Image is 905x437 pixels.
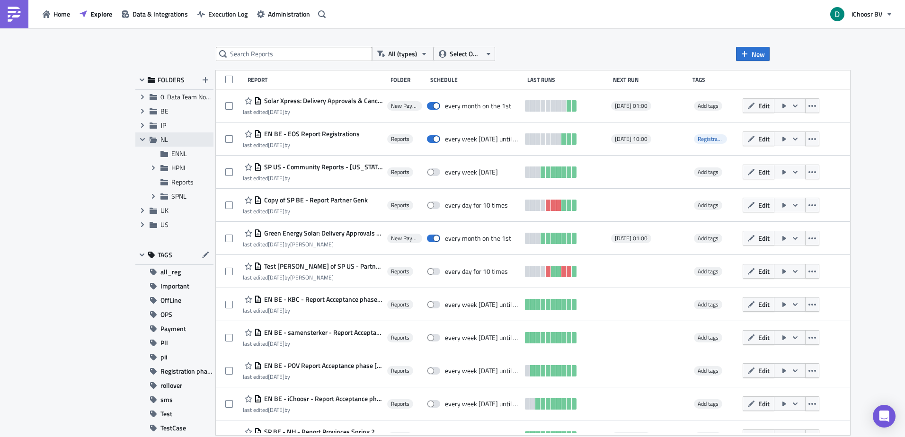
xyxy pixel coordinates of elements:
[133,9,188,19] span: Data & Integrations
[268,174,284,183] time: 2025-08-12T13:33:39Z
[391,135,409,143] span: Reports
[135,307,213,322] button: OPS
[694,167,722,177] span: Add tags
[135,364,213,378] button: Registration phase
[262,428,382,436] span: SP BE - NH - Report Provinces Spring 2025 Installations
[160,92,258,102] span: 0. Data Team Notebooks & Reports
[694,366,722,376] span: Add tags
[262,163,382,171] span: SP US - Community Reports - Minnesota
[445,267,508,276] div: every day for 10 times
[391,334,409,341] span: Reports
[90,9,112,19] span: Explore
[694,300,722,309] span: Add tags
[160,120,166,130] span: JP
[758,399,770,409] span: Edit
[160,293,181,307] span: OffLine
[613,76,688,83] div: Next Run
[75,7,117,21] button: Explore
[158,76,185,84] span: FOLDERS
[243,340,382,347] div: last edited by
[758,200,770,210] span: Edit
[262,130,360,138] span: EN BE - EOS Report Registrations
[160,265,181,279] span: all_reg
[160,364,213,378] span: Registration phase
[391,301,409,308] span: Reports
[698,101,719,110] span: Add tags
[171,163,187,173] span: HPNL
[160,219,169,229] span: US
[268,207,284,216] time: 2025-07-28T09:50:03Z
[698,167,719,176] span: Add tags
[248,76,386,83] div: Report
[743,198,774,212] button: Edit
[171,149,187,158] span: ENNL
[160,421,186,435] span: TestCase
[430,76,523,83] div: Schedule
[391,201,409,209] span: Reports
[743,363,774,378] button: Edit
[852,9,882,19] span: iChoosr BV
[752,49,765,59] span: New
[445,102,511,110] div: every month on the 1st
[262,96,382,105] span: Solar Xpress: Delivery Approvals & Cancellations
[758,101,770,111] span: Edit
[268,372,284,381] time: 2025-05-19T09:31:47Z
[698,201,719,210] span: Add tags
[160,378,182,393] span: rollover
[391,102,418,110] span: New Payment Process Reports
[262,394,382,403] span: EN BE - iChoosr - Report Acceptance phase May 2025
[758,167,770,177] span: Edit
[160,350,167,364] span: pii
[171,177,194,187] span: Reports
[445,367,520,375] div: every week on Monday until July 1, 2025
[445,333,520,342] div: every week on Monday until July 1, 2025
[268,405,284,414] time: 2025-05-19T09:26:29Z
[135,407,213,421] button: Test
[694,134,727,144] span: Registration phase
[694,101,722,111] span: Add tags
[391,235,418,242] span: New Payment Process Reports
[615,235,648,242] span: [DATE] 01:00
[7,7,22,22] img: PushMetrics
[758,266,770,276] span: Edit
[445,234,511,243] div: every month on the 1st
[160,134,168,144] span: NL
[117,7,193,21] button: Data & Integrations
[243,241,382,248] div: last edited by [PERSON_NAME]
[160,336,168,350] span: PII
[445,300,520,309] div: every week on Monday until July 1, 2025
[262,295,382,304] span: EN BE - KBC - Report Acceptance phase May 2025
[694,399,722,409] span: Add tags
[268,306,284,315] time: 2025-07-22T14:39:57Z
[243,141,360,149] div: last edited by
[390,76,425,83] div: Folder
[135,279,213,293] button: Important
[450,49,481,59] span: Select Owner
[692,76,739,83] div: Tags
[268,9,310,19] span: Administration
[743,330,774,345] button: Edit
[160,407,172,421] span: Test
[262,328,382,337] span: EN BE - samensterker - Report Acceptance phase May 2025
[694,267,722,276] span: Add tags
[160,322,186,336] span: Payment
[252,7,315,21] button: Administration
[268,273,284,282] time: 2025-05-27T11:26:13Z
[829,6,845,22] img: Avatar
[743,165,774,179] button: Edit
[160,205,169,215] span: UK
[694,333,722,342] span: Add tags
[743,98,774,113] button: Edit
[391,400,409,408] span: Reports
[135,350,213,364] button: pii
[243,307,382,314] div: last edited by
[160,393,173,407] span: sms
[698,399,719,408] span: Add tags
[825,4,898,25] button: iChoosr BV
[38,7,75,21] a: Home
[758,299,770,309] span: Edit
[388,49,417,59] span: All (types)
